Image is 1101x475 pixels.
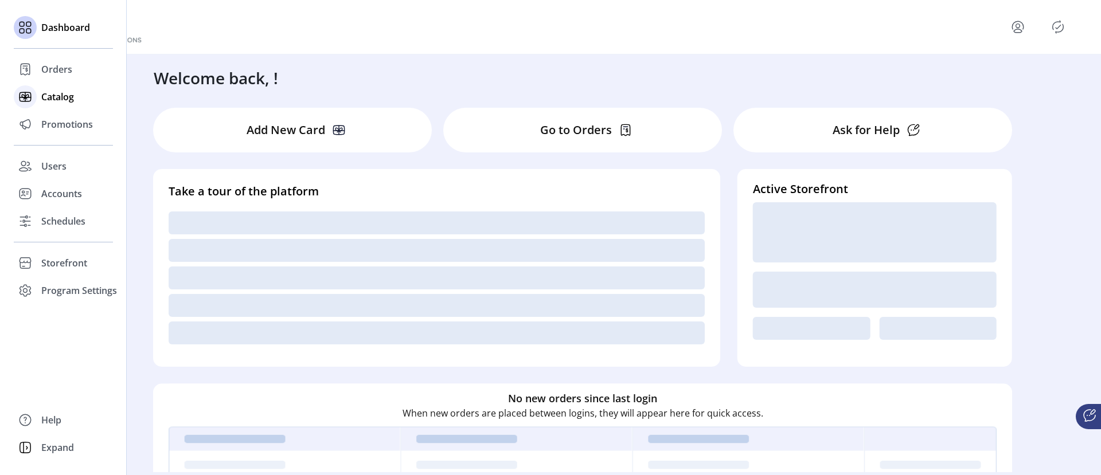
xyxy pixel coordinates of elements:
[41,256,87,270] span: Storefront
[41,441,74,454] span: Expand
[753,180,997,198] h4: Active Storefront
[169,183,705,200] h4: Take a tour of the platform
[41,187,82,201] span: Accounts
[41,214,85,228] span: Schedules
[41,62,72,76] span: Orders
[247,121,325,139] p: Add New Card
[41,413,61,427] span: Help
[41,117,93,131] span: Promotions
[508,391,657,406] h6: No new orders since last login
[1009,18,1027,36] button: menu
[540,121,612,139] p: Go to Orders
[1049,18,1067,36] button: Publisher Panel
[833,121,900,139] p: Ask for Help
[154,66,278,90] h3: Welcome back, !
[41,90,74,104] span: Catalog
[41,284,117,297] span: Program Settings
[41,159,67,173] span: Users
[41,21,90,34] span: Dashboard
[403,406,763,420] p: When new orders are placed between logins, they will appear here for quick access.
